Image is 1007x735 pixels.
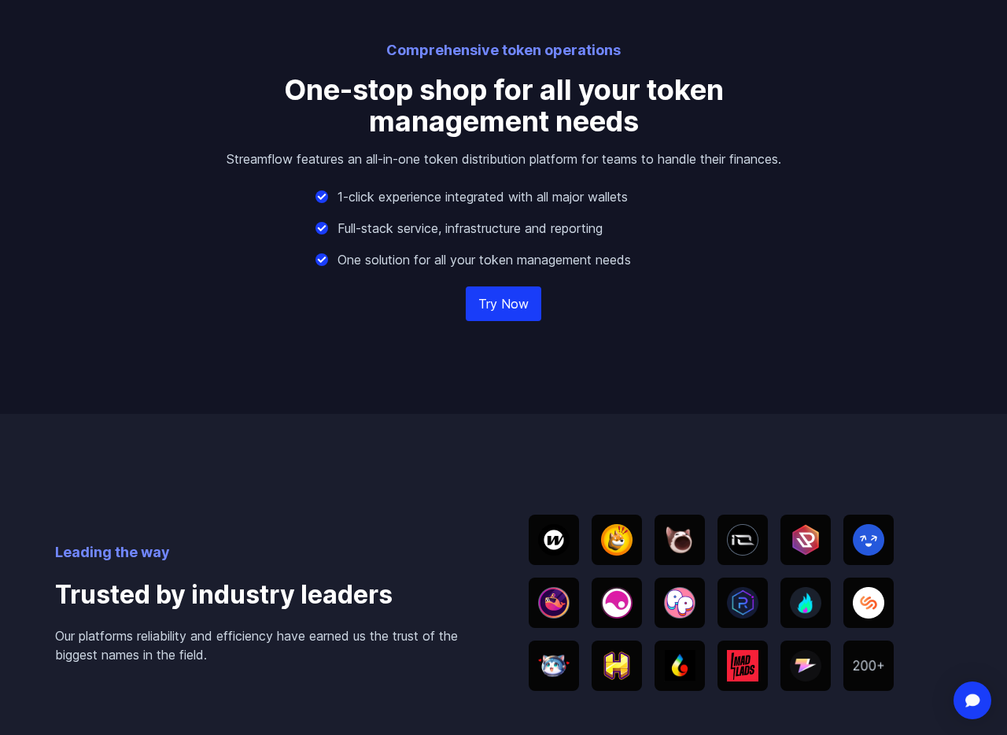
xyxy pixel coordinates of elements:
[727,587,758,619] img: Radyum
[538,587,570,619] img: Whales market
[853,660,884,670] img: 200+
[601,524,633,556] img: BONK
[790,650,821,681] img: Zeus
[55,626,478,664] p: Our platforms reliability and efficiency have earned us the trust of the biggest names in the field.
[727,524,758,556] img: IOnet
[664,587,695,619] img: Pool Party
[338,250,631,269] p: One solution for all your token management needs
[790,524,821,556] img: UpRock
[601,652,633,680] img: Honeyland
[601,587,633,619] img: Elixir Games
[338,219,603,238] p: Full-stack service, infrastructure and reporting
[217,150,790,168] p: Streamflow features an all-in-one token distribution platform for teams to handle their finances.
[466,286,541,321] a: Try Now
[790,587,821,619] img: SolBlaze
[664,650,695,681] img: Turbos
[853,587,884,619] img: Solend
[217,74,790,137] p: One-stop shop for all your token management needs
[853,524,884,556] img: SEND
[727,650,758,681] img: MadLads
[217,39,790,61] p: Comprehensive token operations
[338,187,628,206] p: 1-click experience integrated with all major wallets
[55,576,478,614] h4: Trusted by industry leaders
[538,524,570,556] img: Wornhole
[538,654,570,678] img: WEN
[954,681,991,719] div: Open Intercom Messenger
[55,541,478,563] p: Leading the way
[664,524,695,556] img: Popcat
